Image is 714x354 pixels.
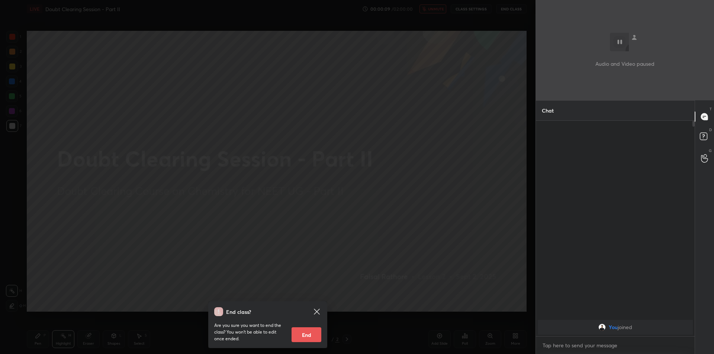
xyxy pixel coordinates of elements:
[710,106,712,112] p: T
[536,101,560,120] p: Chat
[618,324,632,330] span: joined
[709,127,712,133] p: D
[709,148,712,153] p: G
[609,324,618,330] span: You
[595,60,654,68] p: Audio and Video paused
[214,322,286,342] p: Are you sure you want to end the class? You won’t be able to edit once ended.
[292,327,321,342] button: End
[226,308,251,316] h4: End class?
[536,318,695,336] div: grid
[598,324,606,331] img: a23c7d1b6cba430992ed97ba714bd577.jpg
